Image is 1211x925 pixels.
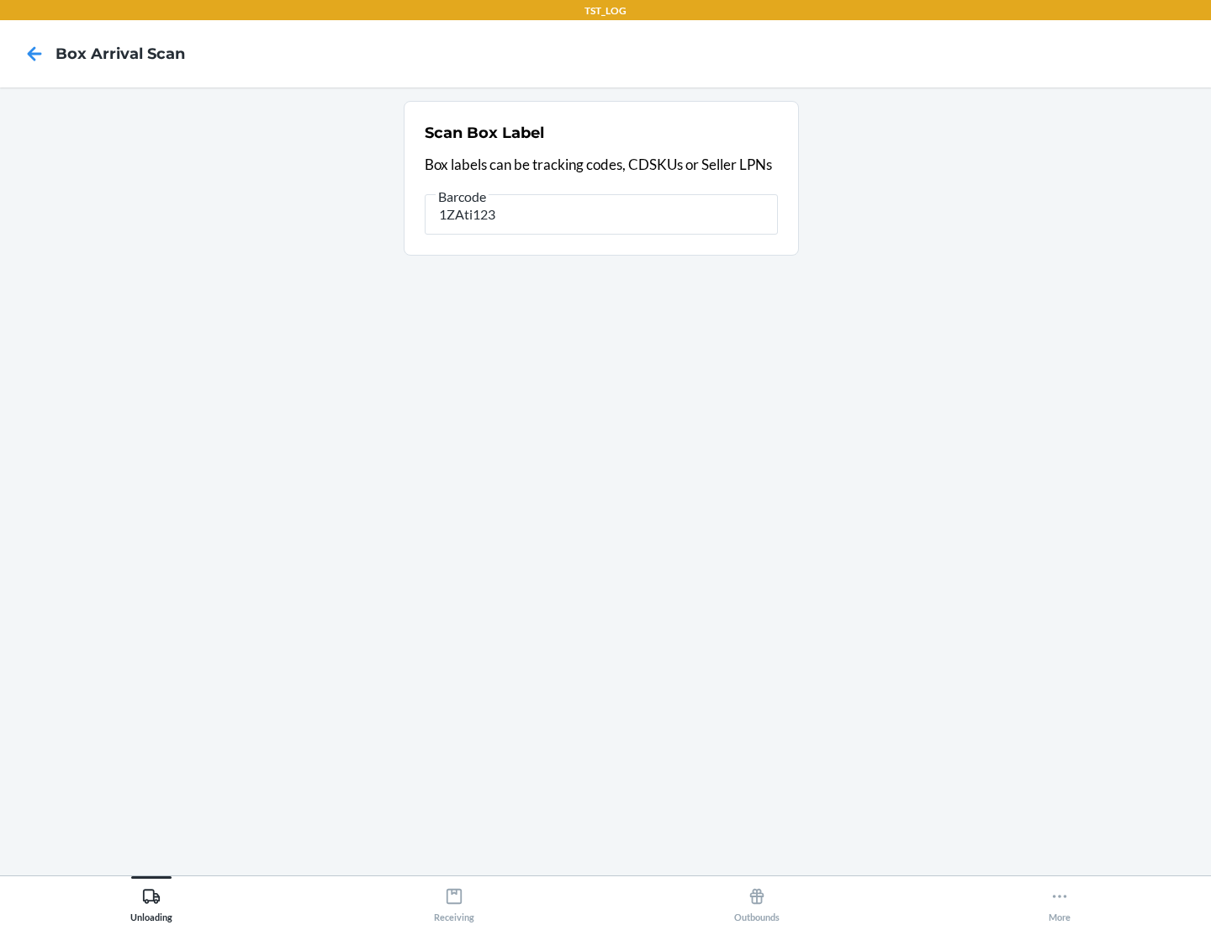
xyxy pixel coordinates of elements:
[130,880,172,922] div: Unloading
[425,194,778,235] input: Barcode
[436,188,489,205] span: Barcode
[1049,880,1071,922] div: More
[605,876,908,922] button: Outbounds
[584,3,627,18] p: TST_LOG
[908,876,1211,922] button: More
[56,43,185,65] h4: Box Arrival Scan
[303,876,605,922] button: Receiving
[734,880,780,922] div: Outbounds
[425,122,544,144] h2: Scan Box Label
[425,154,778,176] p: Box labels can be tracking codes, CDSKUs or Seller LPNs
[434,880,474,922] div: Receiving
